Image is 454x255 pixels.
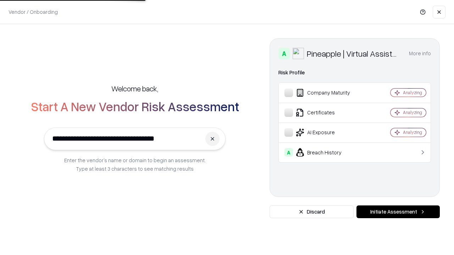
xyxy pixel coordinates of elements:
[64,156,206,173] p: Enter the vendor’s name or domain to begin an assessment. Type at least 3 characters to see match...
[403,109,422,115] div: Analyzing
[9,8,58,16] p: Vendor / Onboarding
[284,108,369,117] div: Certificates
[403,90,422,96] div: Analyzing
[278,48,290,59] div: A
[31,99,239,113] h2: Start A New Vendor Risk Assessment
[278,68,431,77] div: Risk Profile
[111,84,158,93] h5: Welcome back,
[284,148,369,157] div: Breach History
[284,128,369,137] div: AI Exposure
[403,129,422,135] div: Analyzing
[293,48,304,59] img: Pineapple | Virtual Assistant Agency
[284,148,293,157] div: A
[307,48,400,59] div: Pineapple | Virtual Assistant Agency
[409,47,431,60] button: More info
[356,205,440,218] button: Initiate Assessment
[270,205,354,218] button: Discard
[284,89,369,97] div: Company Maturity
